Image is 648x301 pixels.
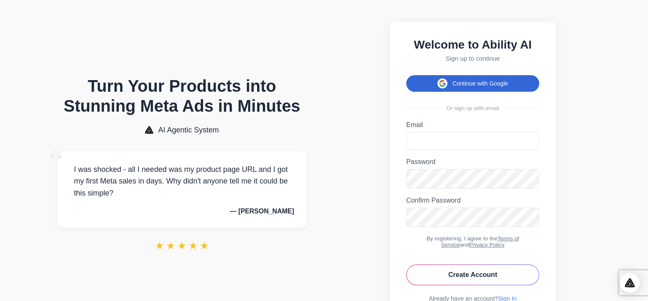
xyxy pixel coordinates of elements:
[406,38,539,51] h2: Welcome to Ability AI
[166,240,175,252] span: ★
[177,240,187,252] span: ★
[155,240,164,252] span: ★
[620,273,640,293] div: Open Intercom Messenger
[406,158,539,166] label: Password
[70,164,294,199] p: I was shocked - all I needed was my product page URL and I got my first Meta sales in days. Why d...
[200,240,209,252] span: ★
[70,208,294,215] p: — [PERSON_NAME]
[57,76,307,116] h1: Turn Your Products into Stunning Meta Ads in Minutes
[406,75,539,92] button: Continue with Google
[158,126,219,135] span: AI Agentic System
[406,105,539,111] div: Or sign up with email
[406,55,539,62] p: Sign up to continue
[406,264,539,285] button: Create Account
[406,121,539,129] label: Email
[145,126,153,134] img: AI Agentic System Logo
[406,235,539,248] div: By registering, I agree to the and
[189,240,198,252] span: ★
[441,235,519,248] a: Terms of Service
[469,242,505,248] a: Privacy Policy
[49,143,64,181] span: “
[406,197,539,204] label: Confirm Password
